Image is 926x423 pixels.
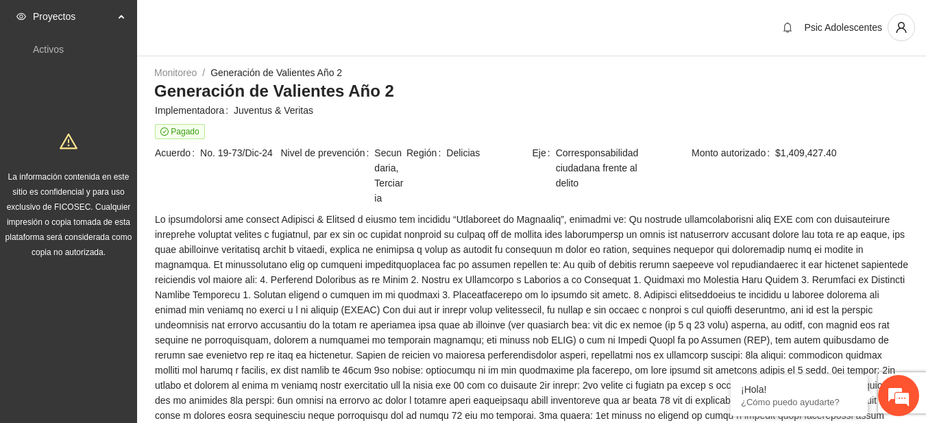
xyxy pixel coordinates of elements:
[210,67,342,78] a: Generación de Valientes Año 2
[775,145,908,160] span: $1,409,427.40
[234,103,908,118] span: Juventus & Veritas
[777,16,799,38] button: bell
[446,145,531,160] span: Delicias
[281,145,375,206] span: Nivel de prevención
[155,103,234,118] span: Implementadora
[556,145,657,191] span: Corresponsabilidad ciudadana frente al delito
[33,3,114,30] span: Proyectos
[888,14,915,41] button: user
[155,145,200,160] span: Acuerdo
[16,12,26,21] span: eye
[202,67,205,78] span: /
[5,172,132,257] span: La información contenida en este sitio es confidencial y para uso exclusivo de FICOSEC. Cualquier...
[154,80,909,102] h3: Generación de Valientes Año 2
[225,7,258,40] div: Minimizar ventana de chat en vivo
[888,21,914,34] span: user
[533,145,556,191] span: Eje
[741,397,857,407] p: ¿Cómo puedo ayudarte?
[741,384,857,395] div: ¡Hola!
[71,70,230,88] div: Chatee con nosotros ahora
[200,145,279,160] span: No. 19-73/Dic-24
[7,279,261,327] textarea: Escriba su mensaje y pulse “Intro”
[777,22,798,33] span: bell
[160,128,169,136] span: check-circle
[804,22,882,33] span: Psic Adolescentes
[154,67,197,78] a: Monitoreo
[374,145,405,206] span: Secundaria, Terciaria
[80,135,189,274] span: Estamos en línea.
[60,132,77,150] span: warning
[692,145,775,160] span: Monto autorizado
[406,145,446,160] span: Región
[155,124,205,139] span: Pagado
[33,44,64,55] a: Activos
